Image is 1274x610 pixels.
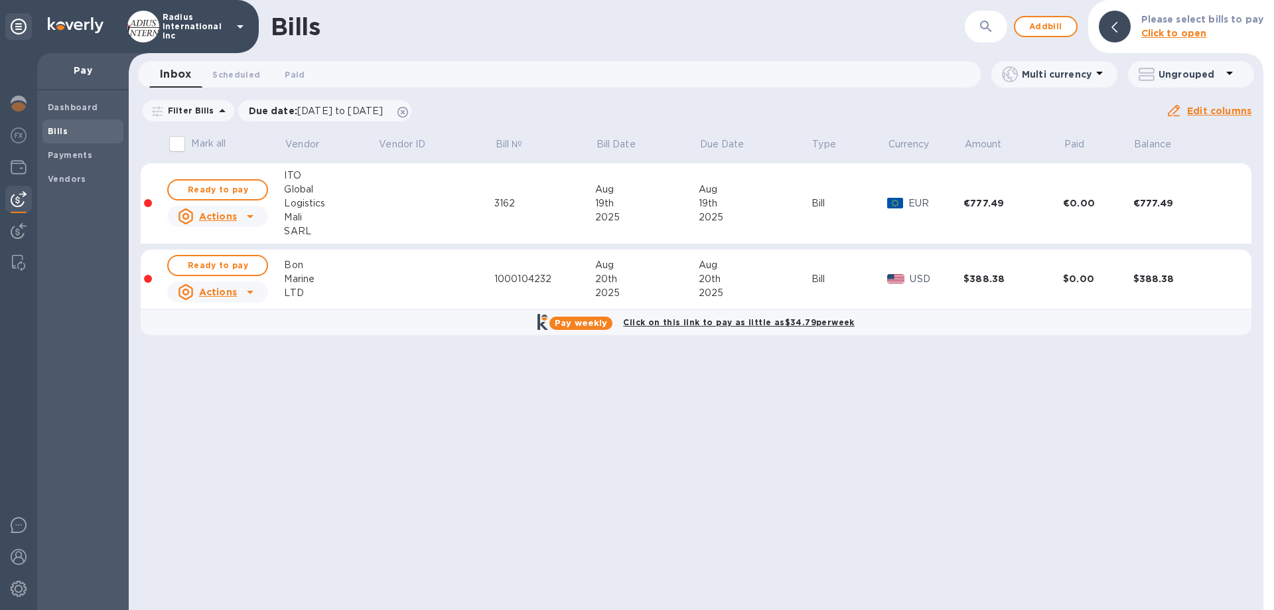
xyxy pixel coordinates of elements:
[284,272,378,286] div: Marine
[963,196,1063,210] div: €777.49
[199,211,237,222] u: Actions
[699,258,812,272] div: Aug
[700,137,762,151] span: Due Date
[1187,106,1251,116] u: Edit columns
[1141,14,1263,25] b: Please select bills to pay
[284,183,378,196] div: Global
[910,272,963,286] p: USD
[1064,137,1102,151] span: Paid
[48,102,98,112] b: Dashboard
[285,137,319,151] p: Vendor
[167,255,268,276] button: Ready to pay
[285,137,336,151] span: Vendor
[963,272,1063,285] div: $388.38
[1064,137,1085,151] p: Paid
[11,159,27,175] img: Wallets
[1063,272,1133,285] div: $0.00
[908,196,963,210] p: EUR
[284,286,378,300] div: LTD
[284,224,378,238] div: SARL
[48,17,104,33] img: Logo
[812,137,836,151] p: Type
[1141,28,1207,38] b: Click to open
[379,137,425,151] p: Vendor ID
[297,106,383,116] span: [DATE] to [DATE]
[284,258,378,272] div: Bon
[595,210,699,224] div: 2025
[965,137,1002,151] p: Amount
[595,272,699,286] div: 20th
[597,137,653,151] span: Bill Date
[1022,68,1092,81] p: Multi currency
[1159,68,1222,81] p: Ungrouped
[48,174,86,184] b: Vendors
[965,137,1019,151] span: Amount
[812,137,853,151] span: Type
[700,137,744,151] p: Due Date
[191,137,226,151] p: Mark all
[888,137,930,151] p: Currency
[595,196,699,210] div: 19th
[496,137,540,151] span: Bill №
[212,68,260,82] span: Scheduled
[48,150,92,160] b: Payments
[284,169,378,183] div: ITO
[595,183,699,196] div: Aug
[11,127,27,143] img: Foreign exchange
[1134,137,1171,151] p: Balance
[238,100,412,121] div: Due date:[DATE] to [DATE]
[812,196,887,210] div: Bill
[48,64,118,77] p: Pay
[167,179,268,200] button: Ready to pay
[285,68,305,82] span: Paid
[5,13,32,40] div: Unpin categories
[496,137,523,151] p: Bill №
[179,258,256,273] span: Ready to pay
[887,274,905,283] img: USD
[595,258,699,272] div: Aug
[623,317,854,327] b: Click on this link to pay as little as $34.79 per week
[179,182,256,198] span: Ready to pay
[812,272,887,286] div: Bill
[699,183,812,196] div: Aug
[1063,196,1133,210] div: €0.00
[1133,272,1233,285] div: $388.38
[163,105,214,116] p: Filter Bills
[494,196,595,210] div: 3162
[699,286,812,300] div: 2025
[284,210,378,224] div: Mali
[271,13,320,40] h1: Bills
[1134,137,1188,151] span: Balance
[555,318,607,328] b: Pay weekly
[1026,19,1066,35] span: Add bill
[597,137,636,151] p: Bill Date
[699,210,812,224] div: 2025
[699,272,812,286] div: 20th
[595,286,699,300] div: 2025
[699,196,812,210] div: 19th
[284,196,378,210] div: Logistics
[160,65,191,84] span: Inbox
[494,272,595,286] div: 1000104232
[199,287,237,297] u: Actions
[379,137,443,151] span: Vendor ID
[1014,16,1078,37] button: Addbill
[249,104,390,117] p: Due date :
[163,13,229,40] p: Radius International Inc
[48,126,68,136] b: Bills
[1133,196,1233,210] div: €777.49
